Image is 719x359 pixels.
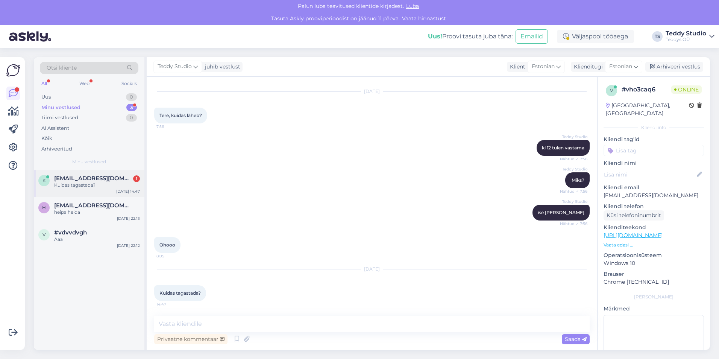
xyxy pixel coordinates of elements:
span: ise [PERSON_NAME] [538,210,584,215]
p: Kliendi tag'id [604,135,704,143]
p: Windows 10 [604,259,704,267]
div: [DATE] 14:47 [116,189,140,194]
div: Kuidas tagastada? [54,182,140,189]
span: k [42,178,46,183]
button: Emailid [516,29,548,44]
div: Arhiveeri vestlus [645,62,703,72]
div: 0 [126,93,137,101]
span: Estonian [609,62,632,71]
span: 7:56 [156,124,185,129]
span: Estonian [532,62,555,71]
div: 3 [126,104,137,111]
div: # vho3caq6 [622,85,671,94]
a: [URL][DOMAIN_NAME] [604,232,663,239]
div: Kõik [41,135,52,142]
span: Kuidas tagastada? [159,290,201,296]
div: Web [78,79,91,88]
div: juhib vestlust [202,63,240,71]
div: [DATE] 22:12 [117,243,140,248]
input: Lisa nimi [604,170,695,179]
div: [DATE] [154,266,590,272]
span: Minu vestlused [72,158,106,165]
div: Teddy Studio [666,30,706,37]
span: Otsi kliente [47,64,77,72]
div: [PERSON_NAME] [604,294,704,300]
p: Kliendi telefon [604,202,704,210]
span: Saada [565,336,587,342]
div: 0 [126,114,137,122]
div: Väljaspool tööaega [557,30,634,43]
div: Aaa [54,236,140,243]
a: Teddy StudioTeddys OÜ [666,30,714,43]
span: v [42,232,46,237]
div: Proovi tasuta juba täna: [428,32,513,41]
div: Arhiveeritud [41,145,72,153]
span: v [610,88,613,93]
span: Miks? [572,177,584,183]
div: [GEOGRAPHIC_DATA], [GEOGRAPHIC_DATA] [606,102,689,117]
div: Uus [41,93,51,101]
div: Tiimi vestlused [41,114,78,122]
p: Chrome [TECHNICAL_ID] [604,278,704,286]
p: [EMAIL_ADDRESS][DOMAIN_NAME] [604,192,704,199]
span: Nähtud ✓ 7:56 [559,189,587,194]
p: Brauser [604,270,704,278]
span: #vdvvdvgh [54,229,87,236]
div: AI Assistent [41,125,69,132]
div: Klient [507,63,525,71]
span: helena.k.veensalu@gmail.com [54,202,132,209]
div: Privaatne kommentaar [154,334,228,344]
div: 1 [133,175,140,182]
span: h [42,205,46,210]
a: Vaata hinnastust [400,15,448,22]
span: Teddy Studio [158,62,192,71]
div: Küsi telefoninumbrit [604,210,664,221]
div: heipa heida [54,209,140,216]
p: Klienditeekond [604,224,704,231]
span: Luba [404,3,421,9]
p: Kliendi nimi [604,159,704,167]
div: Socials [120,79,138,88]
span: 14:47 [156,301,185,307]
p: Märkmed [604,305,704,313]
p: Kliendi email [604,184,704,192]
span: kl 12 tulen vastama [542,145,584,151]
span: Teddy Studio [559,166,587,172]
span: 8:05 [156,253,185,259]
img: Askly Logo [6,63,20,78]
b: Uus! [428,33,442,40]
div: Kliendi info [604,124,704,131]
div: All [40,79,49,88]
span: keio.veensalu@gmail.com [54,175,132,182]
span: Teddy Studio [559,199,587,204]
div: Klienditugi [571,63,603,71]
span: Nähtud ✓ 7:56 [559,221,587,227]
input: Lisa tag [604,145,704,156]
div: Teddys OÜ [666,37,706,43]
p: Operatsioonisüsteem [604,251,704,259]
div: [DATE] 22:13 [117,216,140,221]
span: Online [671,85,702,94]
span: Nähtud ✓ 7:56 [559,156,587,162]
span: Tere, kuidas läheb? [159,113,202,118]
div: Minu vestlused [41,104,80,111]
span: Teddy Studio [559,134,587,140]
div: [DATE] [154,88,590,95]
div: TS [652,31,663,42]
span: Ohooo [159,242,175,248]
p: Vaata edasi ... [604,242,704,248]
